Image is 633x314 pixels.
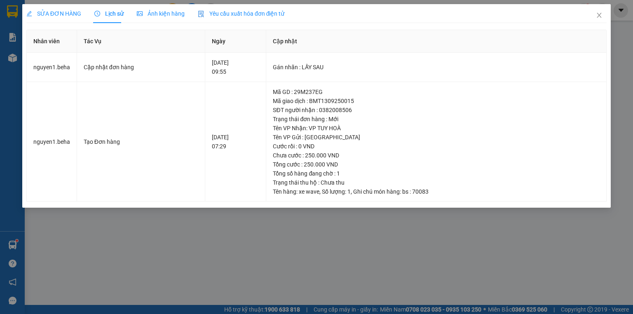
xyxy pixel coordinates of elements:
div: Trạng thái thu hộ : Chưa thu [273,178,600,187]
span: edit [26,11,32,16]
th: Nhân viên [27,30,77,53]
button: Close [588,4,611,27]
img: icon [198,11,204,17]
div: Mã giao dịch : BMT1309250015 [273,96,600,105]
div: Tên VP Nhận: VP TUY HOÀ [273,124,600,133]
th: Tác Vụ [77,30,205,53]
span: bs : 70083 [402,188,429,195]
span: Lịch sử [94,10,124,17]
span: xe wave [299,188,319,195]
span: picture [137,11,143,16]
span: close [596,12,603,19]
div: Gán nhãn : LẤY SAU [273,63,600,72]
div: Tổng cước : 250.000 VND [273,160,600,169]
div: Tổng số hàng đang chờ : 1 [273,169,600,178]
span: 1 [347,188,351,195]
span: Yêu cầu xuất hóa đơn điện tử [198,10,285,17]
div: [DATE] 07:29 [212,133,260,151]
div: Trạng thái đơn hàng : Mới [273,115,600,124]
th: Ngày [205,30,267,53]
div: Chưa cước : 250.000 VND [273,151,600,160]
td: nguyen1.beha [27,82,77,202]
td: nguyen1.beha [27,53,77,82]
th: Cập nhật [266,30,607,53]
div: Cập nhật đơn hàng [84,63,198,72]
div: Cước rồi : 0 VND [273,142,600,151]
span: SỬA ĐƠN HÀNG [26,10,81,17]
div: Tên hàng: , Số lượng: , Ghi chú món hàng: [273,187,600,196]
div: Tạo Đơn hàng [84,137,198,146]
span: Ảnh kiện hàng [137,10,185,17]
div: Mã GD : 29M237EG [273,87,600,96]
span: clock-circle [94,11,100,16]
div: SĐT người nhận : 0382008506 [273,105,600,115]
div: [DATE] 09:55 [212,58,260,76]
div: Tên VP Gửi : [GEOGRAPHIC_DATA] [273,133,600,142]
